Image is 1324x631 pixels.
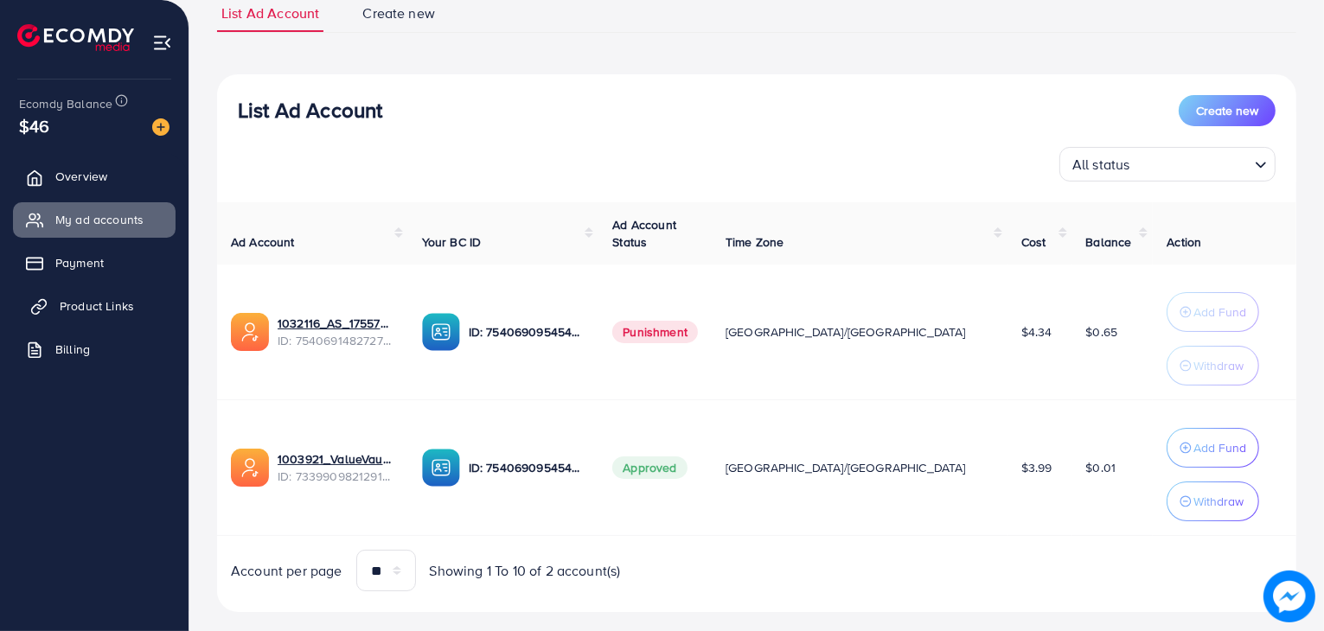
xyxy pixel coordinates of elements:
[422,313,460,351] img: ic-ba-acc.ded83a64.svg
[422,233,482,251] span: Your BC ID
[231,313,269,351] img: ic-ads-acc.e4c84228.svg
[362,3,435,23] span: Create new
[726,323,966,341] span: [GEOGRAPHIC_DATA]/[GEOGRAPHIC_DATA]
[13,245,176,280] a: Payment
[1167,233,1201,251] span: Action
[1167,292,1259,332] button: Add Fund
[278,450,394,468] a: 1003921_ValueVault_1708955941628
[1086,459,1116,476] span: $0.01
[231,561,342,581] span: Account per page
[13,202,176,237] a: My ad accounts
[278,332,394,349] span: ID: 7540691482727464967
[430,561,621,581] span: Showing 1 To 10 of 2 account(s)
[13,289,176,323] a: Product Links
[55,211,144,228] span: My ad accounts
[1193,302,1246,322] p: Add Fund
[1193,437,1246,458] p: Add Fund
[278,315,394,350] div: <span class='underline'>1032116_AS_1755704222613</span></br>7540691482727464967
[1179,95,1276,126] button: Create new
[1196,102,1258,119] span: Create new
[422,449,460,487] img: ic-ba-acc.ded83a64.svg
[726,233,784,251] span: Time Zone
[17,24,134,51] img: logo
[1086,233,1132,251] span: Balance
[1263,570,1315,622] img: image
[1086,323,1118,341] span: $0.65
[55,341,90,358] span: Billing
[1167,346,1259,386] button: Withdraw
[278,315,394,332] a: 1032116_AS_1755704222613
[221,3,319,23] span: List Ad Account
[278,450,394,486] div: <span class='underline'>1003921_ValueVault_1708955941628</span></br>7339909821291855874
[612,216,676,251] span: Ad Account Status
[55,168,107,185] span: Overview
[231,449,269,487] img: ic-ads-acc.e4c84228.svg
[152,33,172,53] img: menu
[60,297,134,315] span: Product Links
[19,113,49,138] span: $46
[612,321,698,343] span: Punishment
[13,332,176,366] a: Billing
[469,322,585,342] p: ID: 7540690954542530567
[1021,233,1046,251] span: Cost
[1021,459,1052,476] span: $3.99
[1059,147,1276,182] div: Search for option
[1069,152,1134,177] span: All status
[278,468,394,485] span: ID: 7339909821291855874
[13,159,176,194] a: Overview
[726,459,966,476] span: [GEOGRAPHIC_DATA]/[GEOGRAPHIC_DATA]
[1021,323,1052,341] span: $4.34
[55,254,104,271] span: Payment
[231,233,295,251] span: Ad Account
[238,98,382,123] h3: List Ad Account
[612,456,687,479] span: Approved
[1167,428,1259,468] button: Add Fund
[1193,491,1244,512] p: Withdraw
[1193,355,1244,376] p: Withdraw
[1135,149,1248,177] input: Search for option
[469,457,585,478] p: ID: 7540690954542530567
[152,118,169,136] img: image
[19,95,112,112] span: Ecomdy Balance
[1167,481,1259,521] button: Withdraw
